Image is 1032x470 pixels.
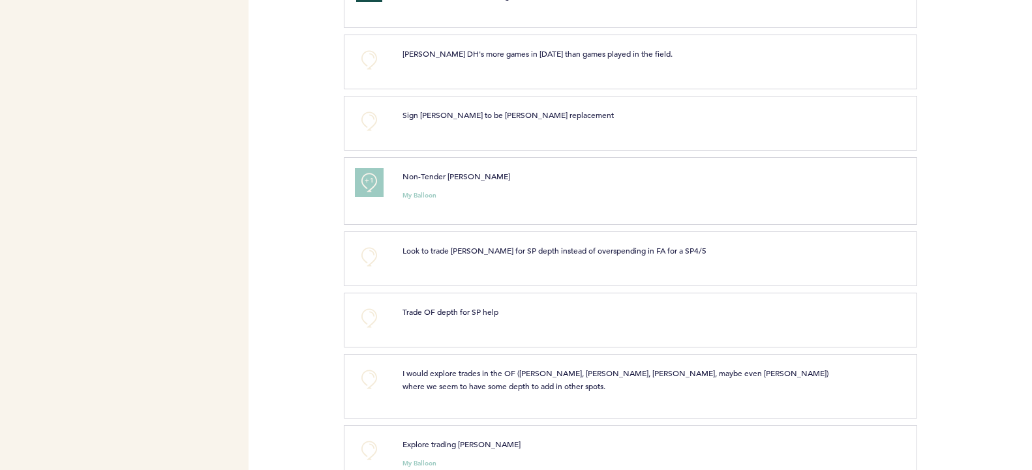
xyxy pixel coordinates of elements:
span: Sign [PERSON_NAME] to be [PERSON_NAME] replacement [402,110,614,120]
span: [PERSON_NAME] DH's more games in [DATE] than games played in the field. [402,48,673,59]
span: I would explore trades in the OF ([PERSON_NAME], [PERSON_NAME], [PERSON_NAME], maybe even [PERSON... [402,368,830,391]
span: Look to trade [PERSON_NAME] for SP depth instead of overspending in FA for a SP4/5 [402,245,706,256]
span: Trade OF depth for SP help [402,306,498,317]
span: Non-Tender [PERSON_NAME] [402,171,510,181]
span: +1 [365,174,374,187]
small: My Balloon [402,192,436,199]
small: My Balloon [402,460,436,467]
span: Explore trading [PERSON_NAME] [402,439,521,449]
button: +1 [356,169,382,196]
